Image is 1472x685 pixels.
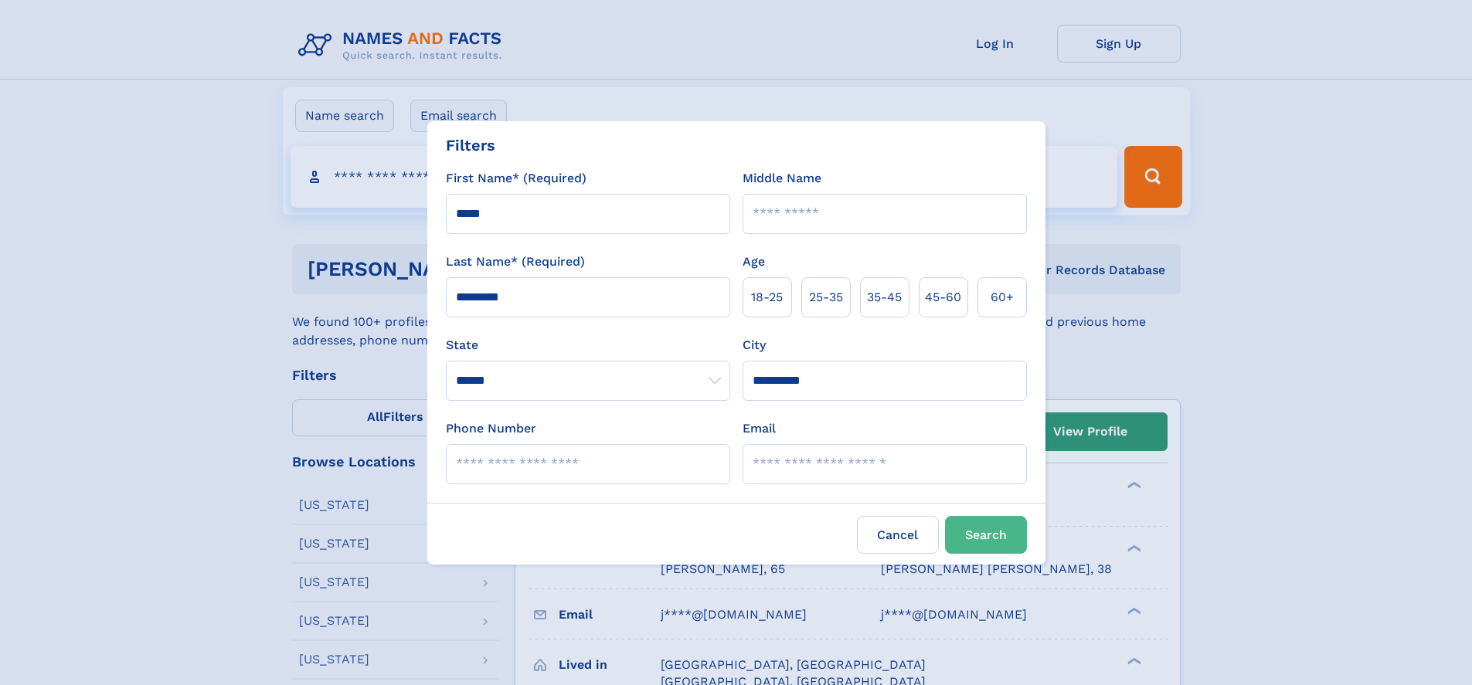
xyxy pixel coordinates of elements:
[743,169,821,188] label: Middle Name
[743,336,766,354] label: City
[743,253,765,271] label: Age
[446,253,585,271] label: Last Name* (Required)
[867,288,902,307] span: 35‑45
[743,419,776,438] label: Email
[446,336,730,354] label: State
[809,288,843,307] span: 25‑35
[446,419,536,438] label: Phone Number
[751,288,783,307] span: 18‑25
[925,288,961,307] span: 45‑60
[446,169,586,188] label: First Name* (Required)
[945,516,1027,554] button: Search
[857,516,939,554] label: Cancel
[991,288,1014,307] span: 60+
[446,134,495,157] div: Filters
